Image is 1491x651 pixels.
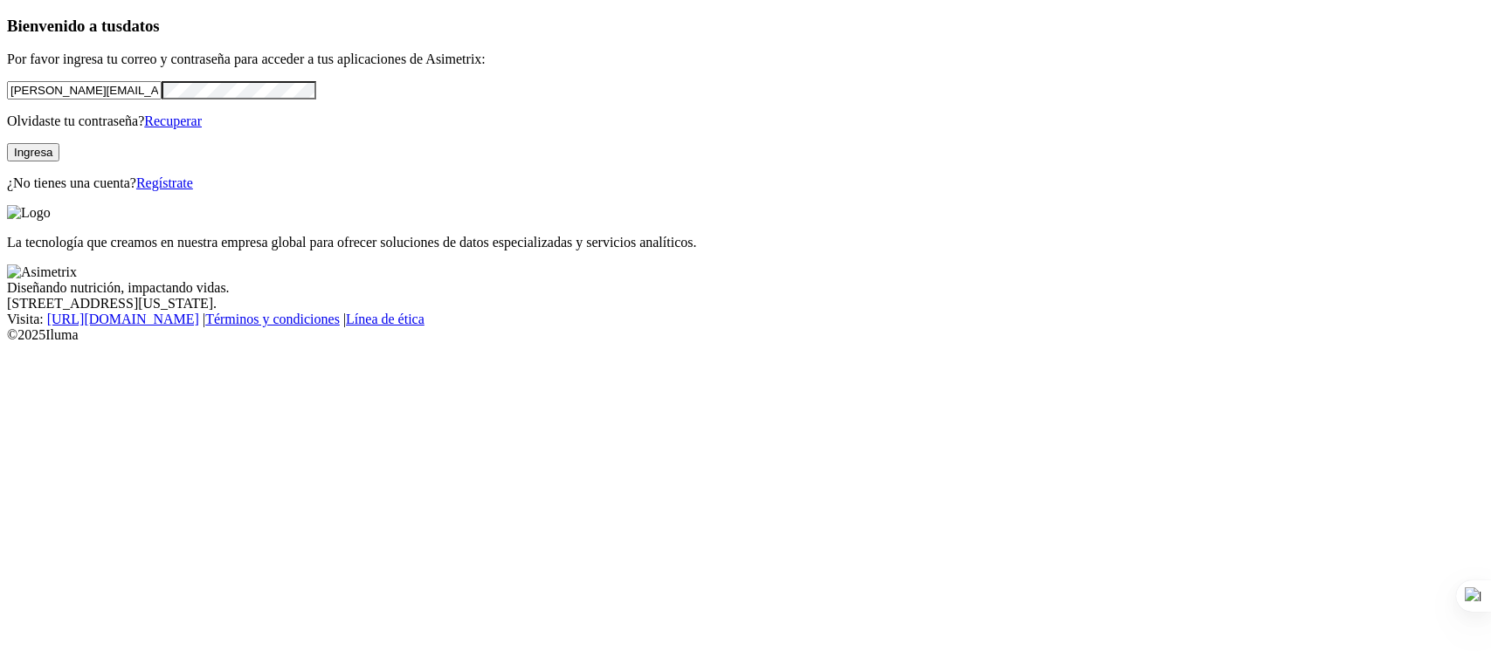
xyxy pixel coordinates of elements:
span: datos [122,17,160,35]
button: Ingresa [7,143,59,161]
div: © 2025 Iluma [7,327,1484,343]
a: Recuperar [144,113,202,128]
p: Olvidaste tu contraseña? [7,113,1484,129]
p: ¿No tienes una cuenta? [7,175,1484,191]
a: [URL][DOMAIN_NAME] [47,312,199,326]
img: Logo [7,205,51,221]
div: [STREET_ADDRESS][US_STATE]. [7,296,1484,312]
p: Por favor ingresa tu correo y contraseña para acceder a tus aplicaciones de Asimetrix: [7,51,1484,67]
a: Regístrate [136,175,193,190]
a: Línea de ética [346,312,425,326]
input: Tu correo [7,81,162,99]
h3: Bienvenido a tus [7,17,1484,36]
div: Visita : | | [7,312,1484,327]
div: Diseñando nutrición, impactando vidas. [7,280,1484,296]
p: La tecnología que creamos en nuestra empresa global para ofrecer soluciones de datos especializad... [7,235,1484,250]
img: Asimetrix [7,264,77,280]
a: Términos y condiciones [205,312,340,326]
